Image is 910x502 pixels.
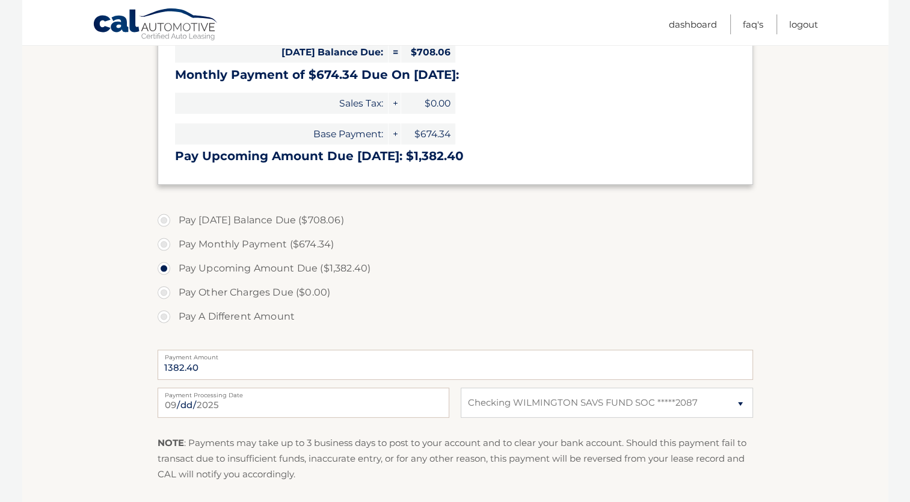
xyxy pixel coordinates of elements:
[175,93,388,114] span: Sales Tax:
[175,67,736,82] h3: Monthly Payment of $674.34 Due On [DATE]:
[158,388,449,397] label: Payment Processing Date
[789,14,818,34] a: Logout
[743,14,763,34] a: FAQ's
[158,305,753,329] label: Pay A Different Amount
[401,93,455,114] span: $0.00
[93,8,219,43] a: Cal Automotive
[389,93,401,114] span: +
[158,437,184,448] strong: NOTE
[158,435,753,483] p: : Payments may take up to 3 business days to post to your account and to clear your bank account....
[158,256,753,280] label: Pay Upcoming Amount Due ($1,382.40)
[401,123,455,144] span: $674.34
[158,280,753,305] label: Pay Other Charges Due ($0.00)
[158,350,753,380] input: Payment Amount
[389,123,401,144] span: +
[175,123,388,144] span: Base Payment:
[401,42,455,63] span: $708.06
[175,149,736,164] h3: Pay Upcoming Amount Due [DATE]: $1,382.40
[158,350,753,359] label: Payment Amount
[389,42,401,63] span: =
[158,388,449,418] input: Payment Date
[175,42,388,63] span: [DATE] Balance Due:
[669,14,717,34] a: Dashboard
[158,232,753,256] label: Pay Monthly Payment ($674.34)
[158,208,753,232] label: Pay [DATE] Balance Due ($708.06)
